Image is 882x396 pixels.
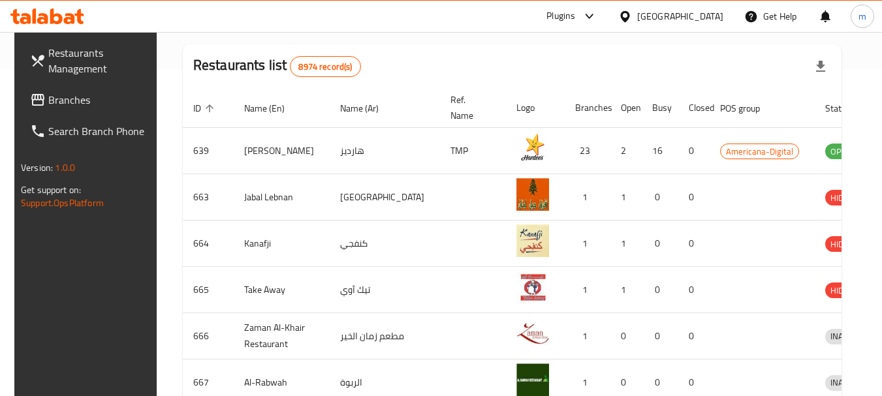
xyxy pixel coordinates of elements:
[516,178,549,211] img: Jabal Lebnan
[48,92,151,108] span: Branches
[637,9,723,23] div: [GEOGRAPHIC_DATA]
[825,375,870,390] span: INACTIVE
[234,221,330,267] td: Kanafji
[330,267,440,313] td: تيك آوي
[610,221,642,267] td: 1
[21,181,81,198] span: Get support on:
[506,88,565,128] th: Logo
[450,92,490,123] span: Ref. Name
[20,37,162,84] a: Restaurants Management
[244,100,302,116] span: Name (En)
[720,100,777,116] span: POS group
[183,128,234,174] td: 639
[516,132,549,164] img: Hardee's
[565,128,610,174] td: 23
[825,283,864,298] span: HIDDEN
[330,221,440,267] td: كنفجي
[565,88,610,128] th: Branches
[825,237,864,252] span: HIDDEN
[565,174,610,221] td: 1
[642,88,678,128] th: Busy
[678,267,710,313] td: 0
[183,221,234,267] td: 664
[21,159,53,176] span: Version:
[678,313,710,359] td: 0
[825,236,864,252] div: HIDDEN
[610,174,642,221] td: 1
[21,194,104,211] a: Support.OpsPlatform
[565,221,610,267] td: 1
[642,128,678,174] td: 16
[516,271,549,303] img: Take Away
[825,329,870,344] span: INACTIVE
[610,88,642,128] th: Open
[565,267,610,313] td: 1
[678,128,710,174] td: 0
[721,144,798,159] span: Americana-Digital
[678,221,710,267] td: 0
[183,313,234,359] td: 666
[330,128,440,174] td: هارديز
[183,174,234,221] td: 663
[678,174,710,221] td: 0
[290,56,360,77] div: Total records count
[825,144,857,159] span: OPEN
[291,61,360,73] span: 8974 record(s)
[48,123,151,139] span: Search Branch Phone
[234,128,330,174] td: [PERSON_NAME]
[20,115,162,147] a: Search Branch Phone
[610,267,642,313] td: 1
[193,55,361,77] h2: Restaurants list
[610,313,642,359] td: 0
[330,313,440,359] td: مطعم زمان الخير
[678,88,710,128] th: Closed
[610,128,642,174] td: 2
[565,313,610,359] td: 1
[642,221,678,267] td: 0
[642,174,678,221] td: 0
[825,329,870,344] div: INACTIVE
[516,224,549,257] img: Kanafji
[546,8,575,24] div: Plugins
[825,190,864,206] div: HIDDEN
[234,313,330,359] td: Zaman Al-Khair Restaurant
[330,174,440,221] td: [GEOGRAPHIC_DATA]
[234,174,330,221] td: Jabal Lebnan
[55,159,75,176] span: 1.0.0
[642,313,678,359] td: 0
[20,84,162,115] a: Branches
[516,317,549,350] img: Zaman Al-Khair Restaurant
[183,267,234,313] td: 665
[193,100,218,116] span: ID
[234,267,330,313] td: Take Away
[340,100,396,116] span: Name (Ar)
[805,51,836,82] div: Export file
[825,190,864,206] span: HIDDEN
[642,267,678,313] td: 0
[440,128,506,174] td: TMP
[858,9,866,23] span: m
[516,363,549,396] img: Al-Rabwah
[825,100,868,116] span: Status
[48,45,151,76] span: Restaurants Management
